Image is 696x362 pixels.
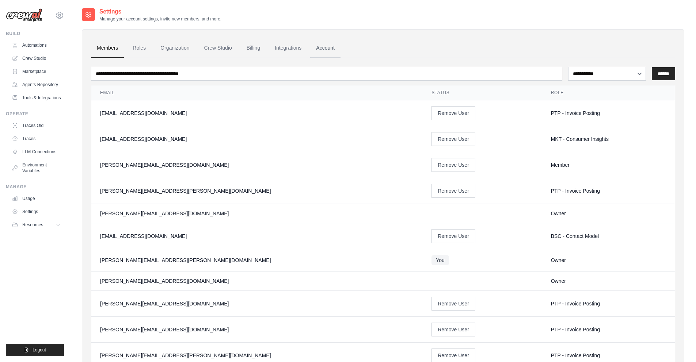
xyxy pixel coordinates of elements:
[9,133,64,145] a: Traces
[100,257,414,264] div: [PERSON_NAME][EMAIL_ADDRESS][PERSON_NAME][DOMAIN_NAME]
[91,85,423,100] th: Email
[9,206,64,217] a: Settings
[551,187,666,195] div: PTP - Invoice Posting
[551,135,666,143] div: MKT - Consumer Insights
[6,344,64,356] button: Logout
[100,326,414,333] div: [PERSON_NAME][EMAIL_ADDRESS][DOMAIN_NAME]
[100,352,414,359] div: [PERSON_NAME][EMAIL_ADDRESS][PERSON_NAME][DOMAIN_NAME]
[9,159,64,177] a: Environment Variables
[100,187,414,195] div: [PERSON_NAME][EMAIL_ADDRESS][PERSON_NAME][DOMAIN_NAME]
[6,8,42,22] img: Logo
[9,39,64,51] a: Automations
[155,38,195,58] a: Organization
[431,229,475,243] button: Remove User
[431,297,475,311] button: Remove User
[551,326,666,333] div: PTP - Invoice Posting
[542,85,675,100] th: Role
[6,31,64,36] div: Build
[310,38,341,58] a: Account
[99,7,221,16] h2: Settings
[431,184,475,198] button: Remove User
[431,158,475,172] button: Remove User
[91,38,124,58] a: Members
[6,111,64,117] div: Operate
[33,347,46,353] span: Logout
[22,222,43,228] span: Resources
[9,92,64,104] a: Tools & Integrations
[551,300,666,307] div: PTP - Invoice Posting
[100,109,414,117] div: [EMAIL_ADDRESS][DOMAIN_NAME]
[423,85,542,100] th: Status
[431,132,475,146] button: Remove User
[551,161,666,169] div: Member
[100,232,414,240] div: [EMAIL_ADDRESS][DOMAIN_NAME]
[9,193,64,204] a: Usage
[100,161,414,169] div: [PERSON_NAME][EMAIL_ADDRESS][DOMAIN_NAME]
[551,257,666,264] div: Owner
[100,277,414,285] div: [PERSON_NAME][EMAIL_ADDRESS][DOMAIN_NAME]
[9,219,64,231] button: Resources
[551,232,666,240] div: BSC - Contact Model
[100,300,414,307] div: [PERSON_NAME][EMAIL_ADDRESS][DOMAIN_NAME]
[431,106,475,120] button: Remove User
[241,38,266,58] a: Billing
[551,109,666,117] div: PTP - Invoice Posting
[6,184,64,190] div: Manage
[100,135,414,143] div: [EMAIL_ADDRESS][DOMAIN_NAME]
[198,38,238,58] a: Crew Studio
[9,79,64,90] a: Agents Repository
[100,210,414,217] div: [PERSON_NAME][EMAIL_ADDRESS][DOMAIN_NAME]
[9,146,64,158] a: LLM Connections
[431,255,449,265] span: You
[269,38,307,58] a: Integrations
[551,277,666,285] div: Owner
[9,120,64,131] a: Traces Old
[127,38,152,58] a: Roles
[431,323,475,336] button: Remove User
[551,210,666,217] div: Owner
[9,53,64,64] a: Crew Studio
[551,352,666,359] div: PTP - Invoice Posting
[9,66,64,77] a: Marketplace
[99,16,221,22] p: Manage your account settings, invite new members, and more.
